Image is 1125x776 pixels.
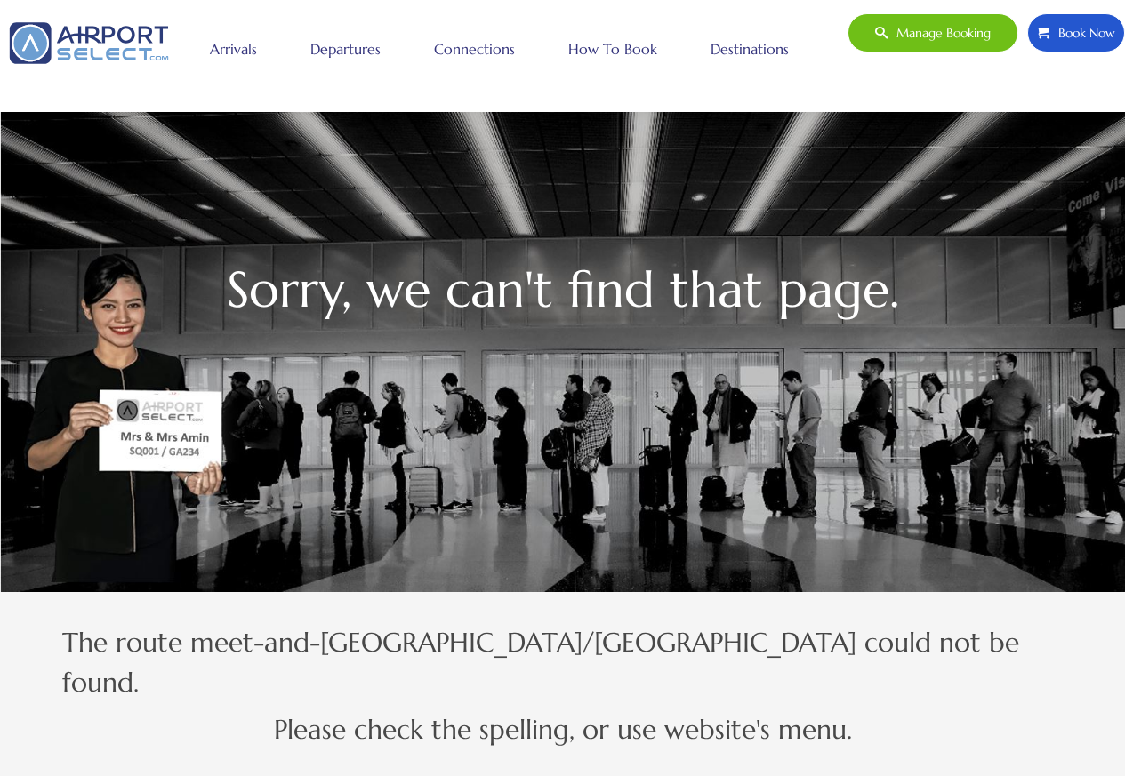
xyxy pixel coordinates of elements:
[306,27,385,71] a: Departures
[1027,13,1125,52] a: Book Now
[888,14,991,52] span: Manage booking
[430,27,519,71] a: Connections
[62,622,1063,702] h2: The route meet-and-[GEOGRAPHIC_DATA]/[GEOGRAPHIC_DATA] could not be found.
[1049,14,1115,52] span: Book Now
[62,709,1063,749] h2: Please check the spelling, or use website's menu.
[205,27,261,71] a: Arrivals
[564,27,662,71] a: How to book
[848,13,1018,52] a: Manage booking
[62,269,1063,310] h1: Sorry, we can't find that page.
[706,27,793,71] a: Destinations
